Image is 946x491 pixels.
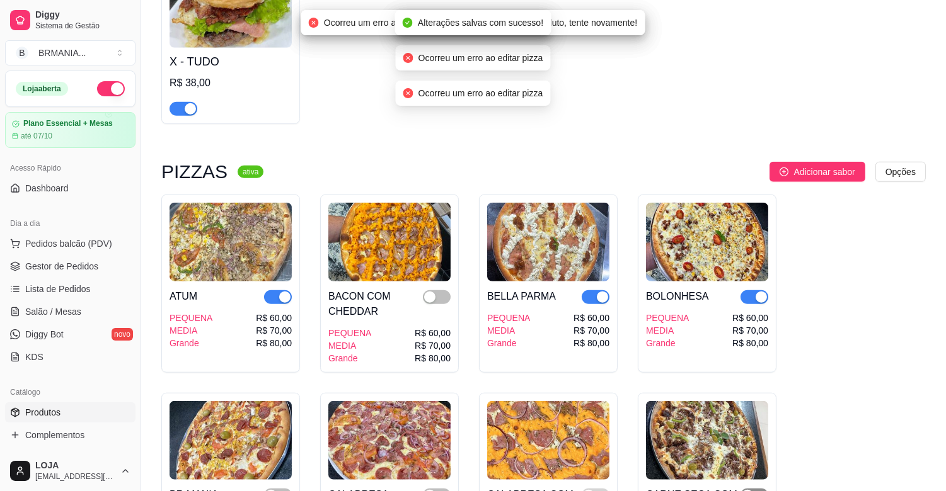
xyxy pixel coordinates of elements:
[5,302,136,322] a: Salão / Mesas
[309,18,319,28] span: close-circle
[25,351,43,363] span: KDS
[5,324,136,344] a: Diggy Botnovo
[328,339,371,352] div: MEDIA
[5,456,136,486] button: LOJA[EMAIL_ADDRESS][DOMAIN_NAME]
[732,312,768,324] div: R$ 60,00
[170,76,292,91] div: R$ 38,00
[35,21,130,31] span: Sistema de Gestão
[5,178,136,198] a: Dashboard
[5,402,136,422] a: Produtos
[403,53,413,63] span: close-circle
[35,471,115,482] span: [EMAIL_ADDRESS][DOMAIN_NAME]
[5,279,136,299] a: Lista de Pedidos
[5,213,136,234] div: Dia a dia
[487,203,609,281] img: product-image
[574,312,609,324] div: R$ 60,00
[418,88,543,98] span: Ocorreu um erro ao editar pizza
[5,40,136,65] button: Select a team
[487,312,530,324] div: PEQUENA
[487,337,530,349] div: Grande
[646,337,689,349] div: Grande
[732,324,768,337] div: R$ 70,00
[5,158,136,178] div: Acesso Rápido
[5,5,136,35] a: DiggySistema de Gestão
[5,347,136,367] a: KDS
[21,131,52,141] article: até 07/10
[487,289,556,304] div: BELLA PARMA
[574,324,609,337] div: R$ 70,00
[25,429,84,441] span: Complementos
[170,289,197,304] div: ATUM
[732,337,768,349] div: R$ 80,00
[25,406,61,419] span: Produtos
[256,324,292,337] div: R$ 70,00
[5,234,136,254] button: Pedidos balcão (PDV)
[780,167,788,176] span: plus-circle
[25,283,91,295] span: Lista de Pedidos
[170,324,212,337] div: MEDIA
[328,289,423,319] div: BACON COM CHEDDAR
[256,337,292,349] div: R$ 80,00
[170,401,292,480] img: product-image
[25,328,64,341] span: Diggy Bot
[328,401,451,480] img: product-image
[170,53,292,71] h4: X - TUDO
[170,337,212,349] div: Grande
[646,289,709,304] div: BOLONHESA
[418,53,543,63] span: Ocorreu um erro ao editar pizza
[328,352,371,364] div: Grande
[793,165,855,179] span: Adicionar sabor
[5,382,136,402] div: Catálogo
[328,203,451,281] img: product-image
[770,162,865,182] button: Adicionar sabor
[256,312,292,324] div: R$ 60,00
[487,401,609,480] img: product-image
[161,164,228,179] h3: PIZZAS
[5,256,136,276] a: Gestor de Pedidos
[38,47,86,59] div: BRMANIA ...
[646,401,768,480] img: product-image
[328,327,371,339] div: PEQUENA
[875,162,926,182] button: Opções
[403,18,413,28] span: check-circle
[403,88,413,98] span: close-circle
[97,81,125,96] button: Alterar Status
[238,166,263,178] sup: ativa
[25,182,69,195] span: Dashboard
[885,165,916,179] span: Opções
[23,119,113,128] article: Plano Essencial + Mesas
[25,305,81,318] span: Salão / Mesas
[415,339,451,352] div: R$ 70,00
[25,260,98,273] span: Gestor de Pedidos
[25,237,112,250] span: Pedidos balcão (PDV)
[170,203,292,281] img: product-image
[35,9,130,21] span: Diggy
[415,352,451,364] div: R$ 80,00
[35,460,115,471] span: LOJA
[170,312,212,324] div: PEQUENA
[324,18,637,28] span: Ocorreu um erro ao alterar o status de visibilidade do produto, tente novamente!
[5,112,136,148] a: Plano Essencial + Mesasaté 07/10
[487,324,530,337] div: MEDIA
[16,82,68,96] div: Loja aberta
[5,425,136,445] a: Complementos
[415,327,451,339] div: R$ 60,00
[646,312,689,324] div: PEQUENA
[574,337,609,349] div: R$ 80,00
[646,203,768,281] img: product-image
[16,47,28,59] span: B
[418,18,543,28] span: Alterações salvas com sucesso!
[646,324,689,337] div: MEDIA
